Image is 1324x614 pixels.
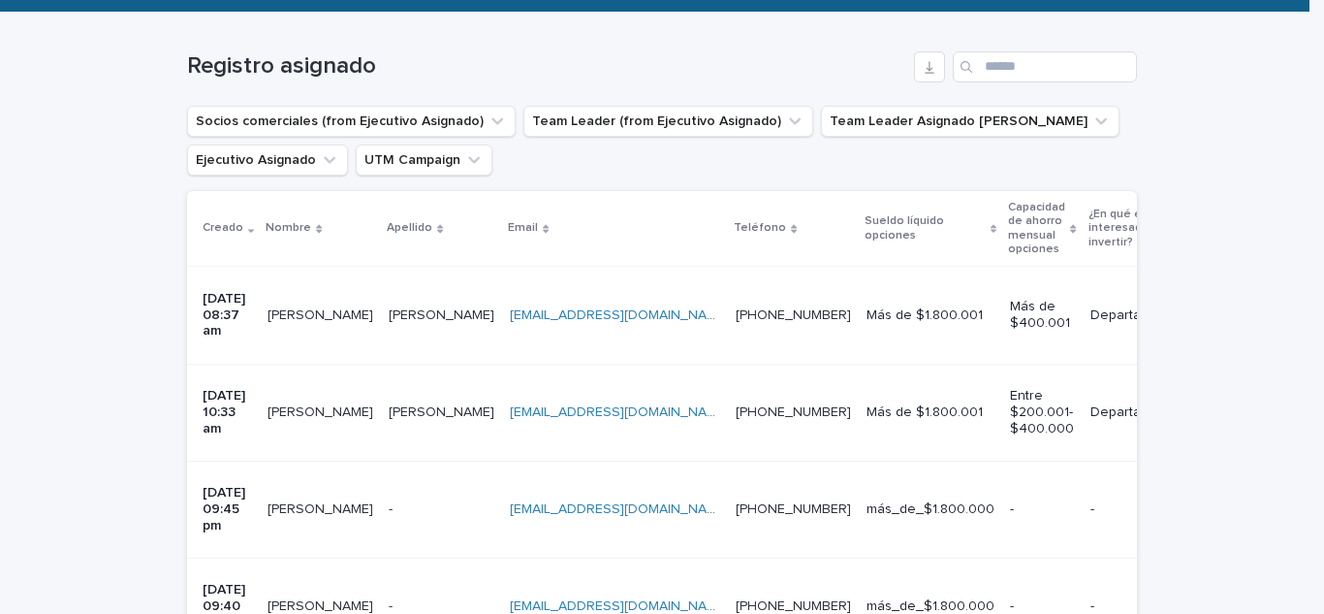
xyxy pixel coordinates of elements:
p: ¿En qué estás interesado invertir? [1088,204,1179,253]
p: [PERSON_NAME] [389,304,498,324]
a: [EMAIL_ADDRESS][DOMAIN_NAME] [510,405,729,419]
a: [EMAIL_ADDRESS][DOMAIN_NAME] [510,502,729,516]
p: Teléfono [734,217,786,239]
p: Más de $1.800.001 [867,307,994,324]
p: [DATE] 08:37 am [203,291,252,339]
p: Nombre [266,217,311,239]
p: Creado [203,217,243,239]
p: Claudio contreras [268,498,377,518]
p: más_de_$1.800.000 [867,501,994,518]
p: Capacidad de ahorro mensual opciones [1008,197,1065,261]
a: [PHONE_NUMBER] [736,502,851,516]
p: Email [508,217,538,239]
p: [PERSON_NAME] [268,304,377,324]
p: Departamentos [1090,404,1187,421]
button: Socios comerciales (from Ejecutivo Asignado) [187,106,516,137]
a: [PHONE_NUMBER] [736,405,851,419]
p: - [389,498,396,518]
a: [PHONE_NUMBER] [736,308,851,322]
button: UTM Campaign [356,145,492,176]
p: [PERSON_NAME] [389,401,498,421]
a: [PHONE_NUMBER] [736,599,851,613]
p: Apellido [387,217,432,239]
p: Más de $1.800.001 [867,404,994,421]
p: [DATE] 09:45 pm [203,485,252,533]
a: [EMAIL_ADDRESS][DOMAIN_NAME] [510,599,729,613]
p: Más de $400.001 [1010,299,1074,332]
button: Team Leader Asignado LLamados [821,106,1119,137]
p: [PERSON_NAME] [268,401,377,421]
button: Ejecutivo Asignado [187,145,348,176]
input: Search [953,51,1137,82]
button: Team Leader (from Ejecutivo Asignado) [523,106,813,137]
p: Entre $200.001- $400.000 [1010,388,1074,436]
h1: Registro asignado [187,52,906,81]
p: Sueldo líquido opciones [865,210,986,246]
p: Departamentos [1090,307,1187,324]
p: - [1010,501,1074,518]
p: [DATE] 10:33 am [203,388,252,436]
p: - [1090,501,1187,518]
a: [EMAIL_ADDRESS][DOMAIN_NAME] [510,308,729,322]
